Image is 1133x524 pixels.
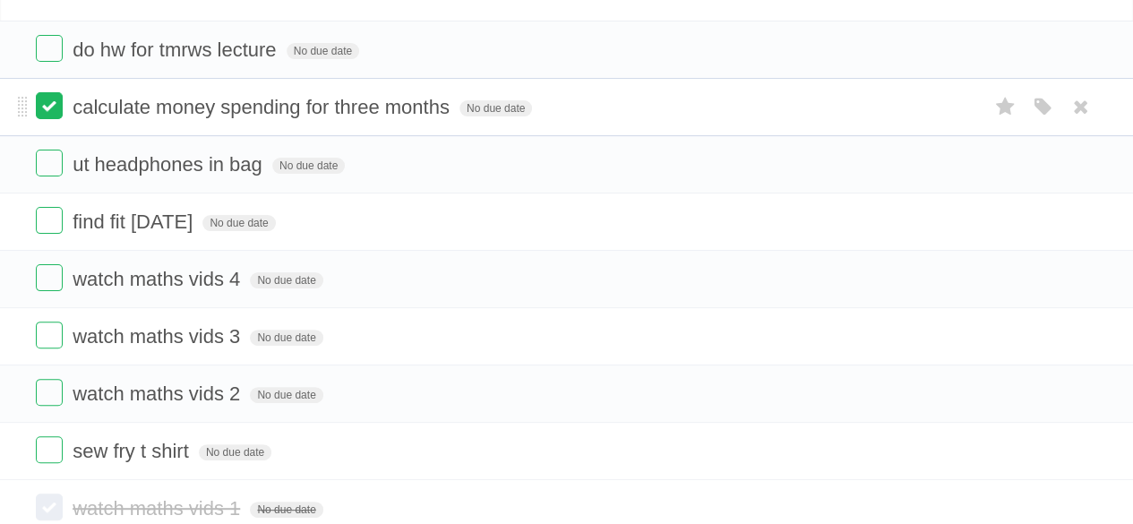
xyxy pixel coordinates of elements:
span: No due date [459,100,532,116]
span: watch maths vids 3 [73,325,245,348]
label: Done [36,379,63,406]
label: Done [36,436,63,463]
label: Done [36,35,63,62]
span: No due date [287,43,359,59]
span: find fit [DATE] [73,210,197,233]
span: watch maths vids 1 [73,497,245,520]
span: No due date [250,502,322,518]
label: Done [36,494,63,520]
label: Done [36,150,63,176]
span: No due date [250,330,322,346]
span: watch maths vids 2 [73,382,245,405]
span: watch maths vids 4 [73,268,245,290]
span: calculate money spending for three months [73,96,454,118]
label: Done [36,264,63,291]
span: No due date [272,158,345,174]
label: Done [36,207,63,234]
span: No due date [250,387,322,403]
span: No due date [199,444,271,460]
label: Star task [988,92,1022,122]
span: sew fry t shirt [73,440,193,462]
span: ut headphones in bag [73,153,267,176]
span: do hw for tmrws lecture [73,39,280,61]
label: Done [36,92,63,119]
span: No due date [202,215,275,231]
span: No due date [250,272,322,288]
label: Done [36,322,63,348]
